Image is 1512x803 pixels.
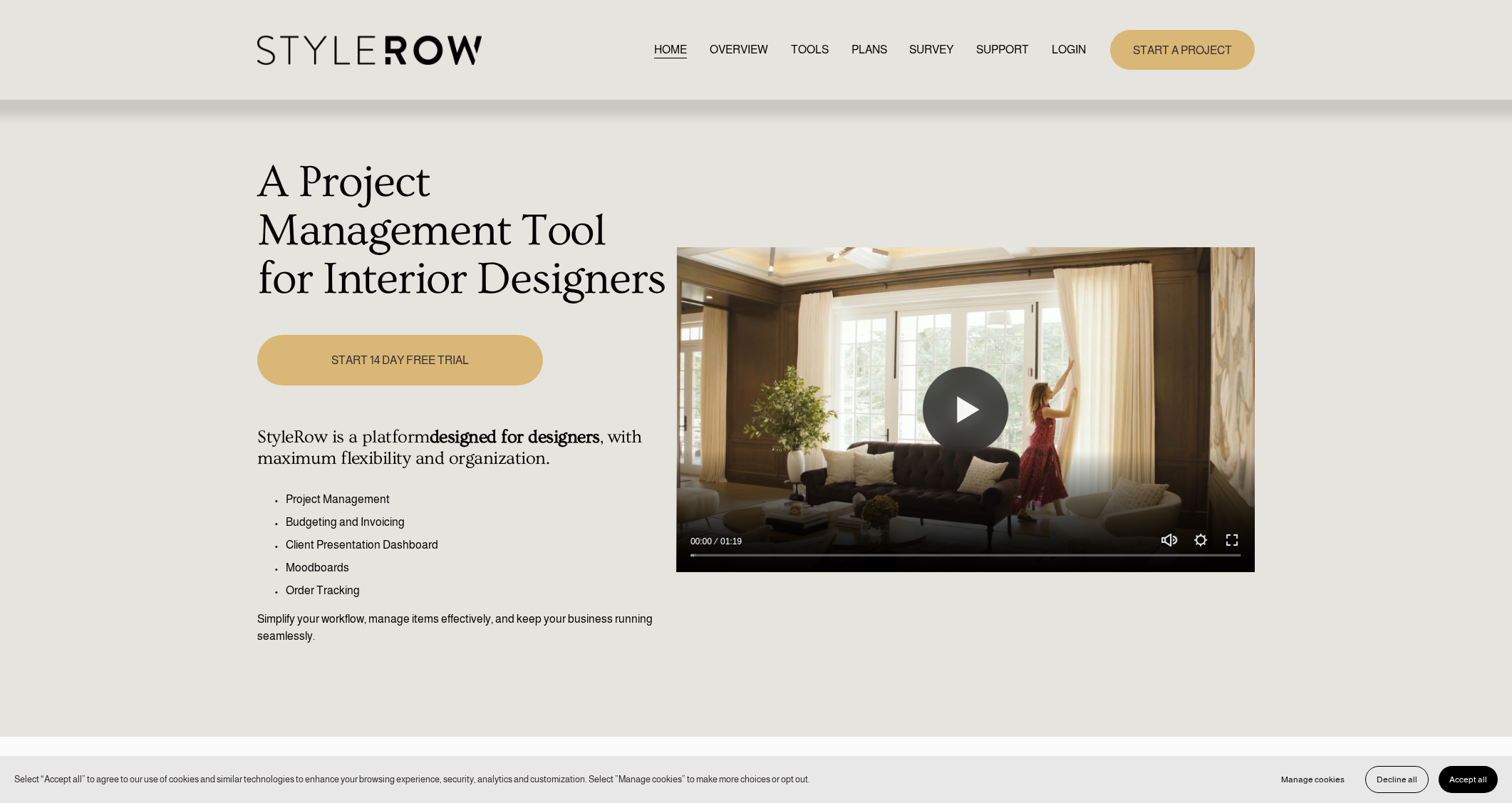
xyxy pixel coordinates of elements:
span: Accept all [1449,774,1487,784]
p: Budgeting and Invoicing [286,514,668,531]
p: Select “Accept all” to agree to our use of cookies and similar technologies to enhance your brows... [14,772,810,786]
span: SUPPORT [976,41,1029,58]
a: PLANS [851,41,887,60]
button: Play [923,367,1008,452]
a: START 14 DAY FREE TRIAL [257,335,542,385]
input: Seek [690,551,1241,561]
button: Accept all [1439,766,1498,793]
button: Decline all [1365,766,1429,793]
p: Moodboards [286,559,668,576]
p: Order Tracking [286,582,668,599]
a: TOOLS [791,41,829,60]
span: Decline all [1377,774,1417,784]
div: Current time [690,534,715,549]
img: StyleRow [257,36,482,65]
strong: designed for designers [430,427,600,447]
h1: A Project Management Tool for Interior Designers [257,159,668,304]
p: Project Management [286,491,668,508]
p: Client Presentation Dashboard [286,537,668,554]
a: SURVEY [909,41,953,60]
h4: StyleRow is a platform , with maximum flexibility and organization. [257,427,668,470]
span: Manage cookies [1281,774,1345,784]
a: START A PROJECT [1110,30,1255,69]
button: Manage cookies [1270,766,1355,793]
a: folder dropdown [976,41,1029,60]
div: Duration [715,534,745,549]
a: LOGIN [1052,41,1086,60]
p: Simplify your workflow, manage items effectively, and keep your business running seamlessly. [257,611,668,645]
a: OVERVIEW [710,41,768,60]
a: HOME [654,41,687,60]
